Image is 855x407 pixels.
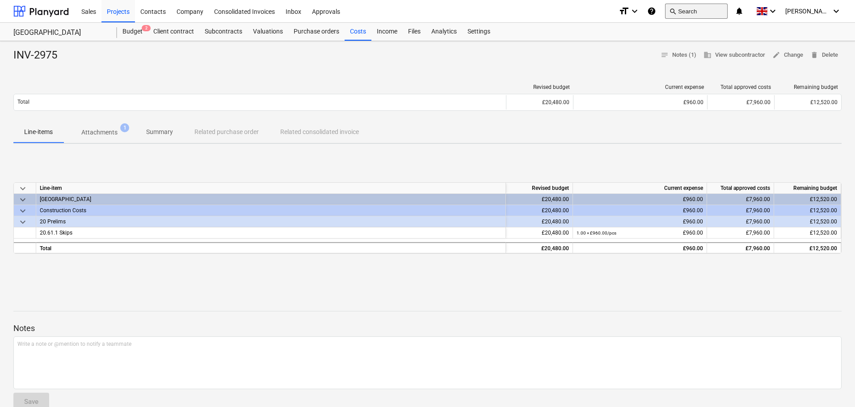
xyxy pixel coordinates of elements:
[345,23,371,41] a: Costs
[577,243,703,254] div: £960.00
[506,242,573,253] div: £20,480.00
[810,364,855,407] iframe: Chat Widget
[199,23,248,41] a: Subcontracts
[774,194,841,205] div: £12,520.00
[573,183,707,194] div: Current expense
[506,227,573,239] div: £20,480.00
[577,99,703,105] div: £960.00
[774,242,841,253] div: £12,520.00
[506,205,573,216] div: £20,480.00
[120,123,129,132] span: 1
[772,51,780,59] span: edit
[767,6,778,17] i: keyboard_arrow_down
[810,99,838,105] span: £12,520.00
[17,194,28,205] span: keyboard_arrow_down
[810,50,838,60] span: Delete
[506,95,573,109] div: £20,480.00
[148,23,199,41] a: Client contract
[506,216,573,227] div: £20,480.00
[13,323,842,334] p: Notes
[647,6,656,17] i: Knowledge base
[703,51,712,59] span: business
[13,28,106,38] div: [GEOGRAPHIC_DATA]
[778,84,838,90] div: Remaining budget
[774,205,841,216] div: £12,520.00
[665,4,728,19] button: Search
[774,216,841,227] div: £12,520.00
[403,23,426,41] a: Files
[831,6,842,17] i: keyboard_arrow_down
[117,23,148,41] div: Budget
[619,6,629,17] i: format_size
[24,127,53,137] p: Line-items
[707,205,774,216] div: £7,960.00
[772,50,803,60] span: Change
[146,127,173,137] p: Summary
[711,84,771,90] div: Total approved costs
[807,48,842,62] button: Delete
[577,227,703,239] div: £960.00
[707,194,774,205] div: £7,960.00
[774,183,841,194] div: Remaining budget
[81,128,118,137] p: Attachments
[40,205,502,216] div: Construction Costs
[707,242,774,253] div: £7,960.00
[735,6,744,17] i: notifications
[17,183,28,194] span: keyboard_arrow_down
[117,23,148,41] a: Budget2
[661,51,669,59] span: notes
[40,194,502,205] div: Lancaster Gate
[700,48,769,62] button: View subcontractor
[462,23,496,41] a: Settings
[506,183,573,194] div: Revised budget
[629,6,640,17] i: keyboard_arrow_down
[13,48,64,63] div: INV-2975
[707,95,774,109] div: £7,960.00
[40,216,502,227] div: 20 Prelims
[707,216,774,227] div: £7,960.00
[577,231,616,235] small: 1.00 × £960.00 / pcs
[661,50,696,60] span: Notes (1)
[577,194,703,205] div: £960.00
[506,194,573,205] div: £20,480.00
[36,242,506,253] div: Total
[707,183,774,194] div: Total approved costs
[577,216,703,227] div: £960.00
[703,50,765,60] span: View subcontractor
[288,23,345,41] a: Purchase orders
[248,23,288,41] a: Valuations
[810,230,837,236] span: £12,520.00
[769,48,807,62] button: Change
[510,84,570,90] div: Revised budget
[17,217,28,227] span: keyboard_arrow_down
[17,98,29,106] p: Total
[142,25,151,31] span: 2
[426,23,462,41] a: Analytics
[785,8,830,15] span: [PERSON_NAME]
[810,51,818,59] span: delete
[657,48,700,62] button: Notes (1)
[577,84,704,90] div: Current expense
[669,8,676,15] span: search
[36,183,506,194] div: Line-item
[746,230,770,236] span: £7,960.00
[577,205,703,216] div: £960.00
[371,23,403,41] a: Income
[17,206,28,216] span: keyboard_arrow_down
[40,230,72,236] span: 20.61.1 Skips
